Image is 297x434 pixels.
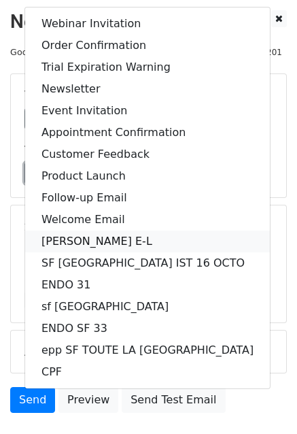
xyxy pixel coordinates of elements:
a: Product Launch [25,165,270,187]
a: CPF [25,361,270,383]
a: Follow-up Email [25,187,270,209]
a: sf [GEOGRAPHIC_DATA] [25,296,270,318]
h2: New Campaign [10,10,287,33]
a: SF [GEOGRAPHIC_DATA] IST 16 OCTO [25,252,270,274]
a: Welcome Email [25,209,270,231]
a: Send Test Email [122,387,225,413]
a: Preview [58,387,118,413]
div: Widget de chat [229,369,297,434]
a: Send [10,387,55,413]
a: Order Confirmation [25,35,270,56]
a: epp SF TOUTE LA [GEOGRAPHIC_DATA] [25,339,270,361]
a: Appointment Confirmation [25,122,270,144]
a: Webinar Invitation [25,13,270,35]
a: [PERSON_NAME] E-L [25,231,270,252]
a: Event Invitation [25,100,270,122]
small: Google Sheet: [10,47,184,57]
a: Newsletter [25,78,270,100]
a: ENDO SF 33 [25,318,270,339]
a: ENDO 31 [25,274,270,296]
iframe: Chat Widget [229,369,297,434]
a: Customer Feedback [25,144,270,165]
a: Trial Expiration Warning [25,56,270,78]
